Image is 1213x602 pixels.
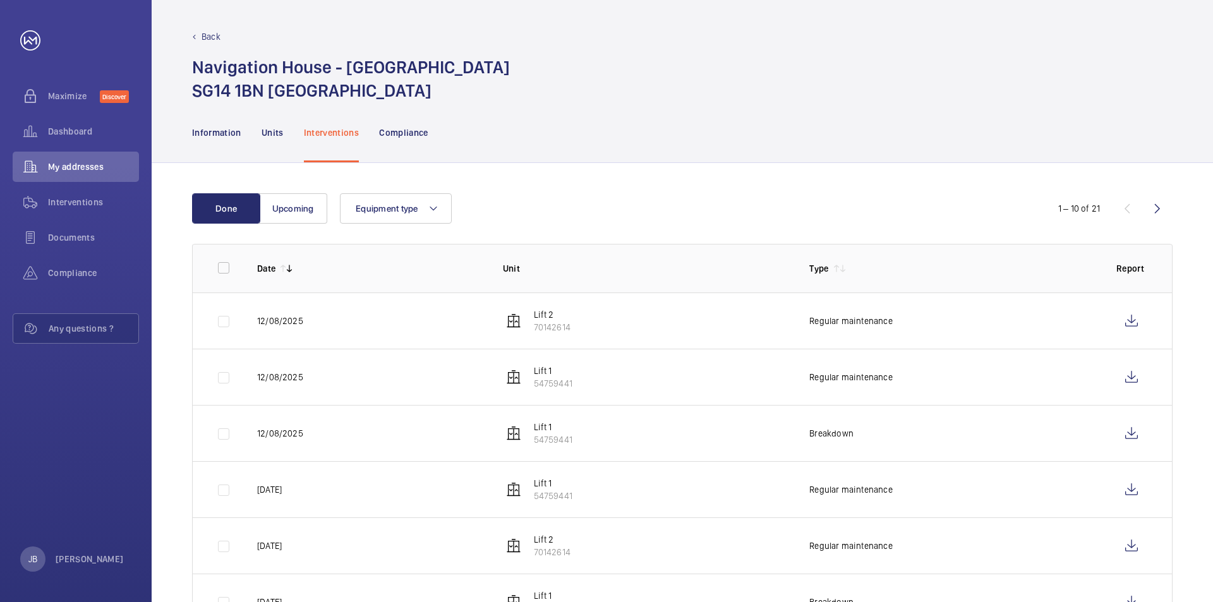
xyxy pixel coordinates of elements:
[809,427,854,440] p: Breakdown
[262,126,284,139] p: Units
[48,231,139,244] span: Documents
[257,539,282,552] p: [DATE]
[340,193,452,224] button: Equipment type
[48,90,100,102] span: Maximize
[534,477,572,490] p: Lift 1
[534,546,570,558] p: 70142614
[503,262,790,275] p: Unit
[49,322,138,335] span: Any questions ?
[809,315,892,327] p: Regular maintenance
[534,377,572,390] p: 54759441
[192,193,260,224] button: Done
[809,539,892,552] p: Regular maintenance
[56,553,124,565] p: [PERSON_NAME]
[48,125,139,138] span: Dashboard
[534,421,572,433] p: Lift 1
[534,433,572,446] p: 54759441
[534,308,570,321] p: Lift 2
[534,490,572,502] p: 54759441
[506,426,521,441] img: elevator.svg
[257,262,275,275] p: Date
[48,196,139,208] span: Interventions
[1116,262,1147,275] p: Report
[809,262,828,275] p: Type
[506,370,521,385] img: elevator.svg
[257,315,303,327] p: 12/08/2025
[28,553,37,565] p: JB
[259,193,327,224] button: Upcoming
[506,313,521,328] img: elevator.svg
[809,371,892,383] p: Regular maintenance
[48,160,139,173] span: My addresses
[534,364,572,377] p: Lift 1
[534,321,570,334] p: 70142614
[506,538,521,553] img: elevator.svg
[257,371,303,383] p: 12/08/2025
[257,483,282,496] p: [DATE]
[379,126,428,139] p: Compliance
[192,126,241,139] p: Information
[356,203,418,214] span: Equipment type
[192,56,510,102] h1: Navigation House - [GEOGRAPHIC_DATA] SG14 1BN [GEOGRAPHIC_DATA]
[809,483,892,496] p: Regular maintenance
[48,267,139,279] span: Compliance
[304,126,359,139] p: Interventions
[534,589,572,602] p: Lift 1
[1058,202,1100,215] div: 1 – 10 of 21
[100,90,129,103] span: Discover
[202,30,220,43] p: Back
[534,533,570,546] p: Lift 2
[506,482,521,497] img: elevator.svg
[257,427,303,440] p: 12/08/2025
